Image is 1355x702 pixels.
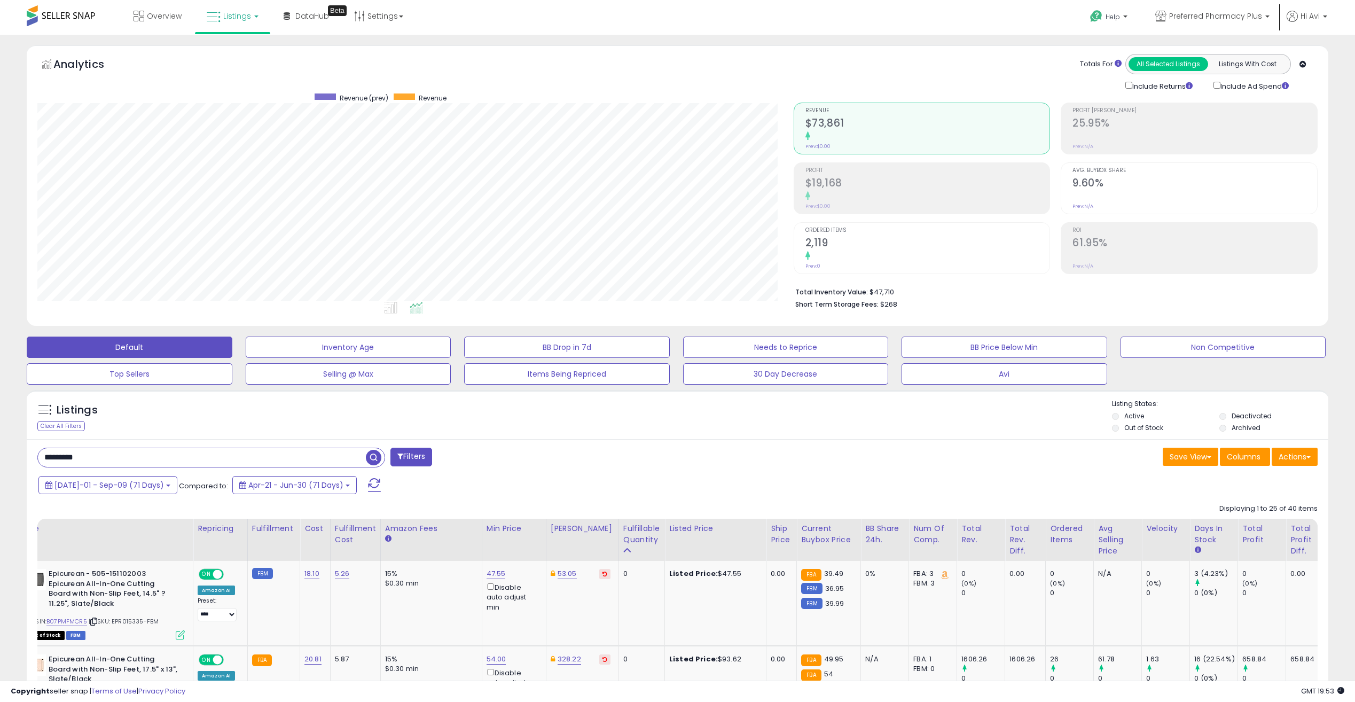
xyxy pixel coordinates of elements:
div: 1.63 [1146,654,1189,664]
a: 328.22 [558,654,581,665]
div: 16 (22.54%) [1194,654,1237,664]
div: FBM: 0 [913,664,949,674]
div: Disable auto adjust min [487,581,538,612]
p: Listing States: [1112,399,1328,409]
button: Apr-21 - Jun-30 (71 Days) [232,476,357,494]
small: Prev: N/A [1072,203,1093,209]
div: N/A [1098,569,1133,579]
div: Ship Price [771,523,792,545]
div: $0.30 min [385,579,474,588]
span: 54 [824,669,833,679]
span: 36.95 [825,583,844,594]
small: (0%) [1050,579,1065,588]
button: Items Being Repriced [464,363,670,385]
button: [DATE]-01 - Sep-09 (71 Days) [38,476,177,494]
button: Top Sellers [27,363,232,385]
div: [PERSON_NAME] [551,523,614,534]
div: 15% [385,654,474,664]
b: Listed Price: [669,654,718,664]
div: N/A [865,654,900,664]
span: Preferred Pharmacy Plus [1169,11,1262,21]
div: 61.78 [1098,654,1141,664]
div: Total Rev. [961,523,1000,545]
div: 0 [1242,588,1286,598]
div: 0 [961,588,1005,598]
span: Ordered Items [805,228,1050,233]
button: Save View [1163,448,1218,466]
span: Avg. Buybox Share [1072,168,1317,174]
a: B07PMFMCR5 [46,617,87,626]
button: Default [27,337,232,358]
small: FBM [801,598,822,609]
small: FBA [801,569,821,581]
span: OFF [222,656,239,665]
small: FBM [801,583,822,594]
span: FBM [66,631,85,640]
a: 20.81 [304,654,322,665]
div: Total Profit Diff. [1290,523,1322,557]
div: Title [22,523,189,534]
div: 0 (0%) [1194,588,1237,598]
span: OFF [222,570,239,579]
h2: $19,168 [805,177,1050,191]
div: Disable auto adjust min [487,667,538,698]
button: All Selected Listings [1129,57,1208,71]
button: Non Competitive [1121,337,1326,358]
div: Include Returns [1117,80,1205,92]
b: Epicurean - 505-151102003 Epicurean All-In-One Cutting Board with Non-Slip Feet, 14.5" ? 11.25", ... [49,569,178,611]
small: Prev: 0 [805,263,820,269]
small: Days In Stock. [1194,545,1201,555]
div: $47.55 [669,569,758,579]
div: Velocity [1146,523,1185,534]
label: Out of Stock [1124,423,1163,432]
div: 26 [1050,654,1093,664]
div: 0 [1050,569,1093,579]
div: Include Ad Spend [1205,80,1306,92]
div: 5.87 [335,654,372,664]
div: 0.00 [771,569,788,579]
div: 0 [961,569,1005,579]
button: Needs to Reprice [683,337,889,358]
div: 3 (4.23%) [1194,569,1237,579]
a: Privacy Policy [138,686,185,696]
small: (0%) [1242,579,1257,588]
div: FBA: 1 [913,654,949,664]
a: 53.05 [558,568,577,579]
h2: 9.60% [1072,177,1317,191]
div: Amazon AI [198,586,235,595]
h2: 61.95% [1072,237,1317,251]
span: Revenue (prev) [340,93,388,103]
div: 0 [623,569,656,579]
span: | SKU: EPR015335-FBM [89,617,159,626]
div: Repricing [198,523,243,534]
div: BB Share 24h. [865,523,904,545]
div: 0% [865,569,900,579]
span: [DATE]-01 - Sep-09 (71 Days) [54,480,164,490]
span: 39.99 [825,598,844,609]
span: Apr-21 - Jun-30 (71 Days) [248,480,343,490]
button: Inventory Age [246,337,451,358]
div: Num of Comp. [913,523,952,545]
button: Actions [1272,448,1318,466]
button: BB Price Below Min [902,337,1107,358]
div: Total Profit [1242,523,1281,545]
h2: 2,119 [805,237,1050,251]
div: 0 [1146,569,1189,579]
button: 30 Day Decrease [683,363,889,385]
b: Short Term Storage Fees: [795,300,879,309]
span: Revenue [419,93,447,103]
div: 0 [623,654,656,664]
div: FBA: 3 [913,569,949,579]
b: Total Inventory Value: [795,287,868,297]
b: Listed Price: [669,568,718,579]
span: All listings that are currently out of stock and unavailable for purchase on Amazon [25,631,65,640]
a: Hi Avi [1287,11,1327,35]
div: Ordered Items [1050,523,1089,545]
a: 47.55 [487,568,506,579]
div: Fulfillable Quantity [623,523,660,545]
span: ON [200,656,213,665]
label: Active [1124,411,1144,420]
span: Profit [PERSON_NAME] [1072,108,1317,114]
span: Columns [1227,451,1260,462]
div: 0.00 [771,654,788,664]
